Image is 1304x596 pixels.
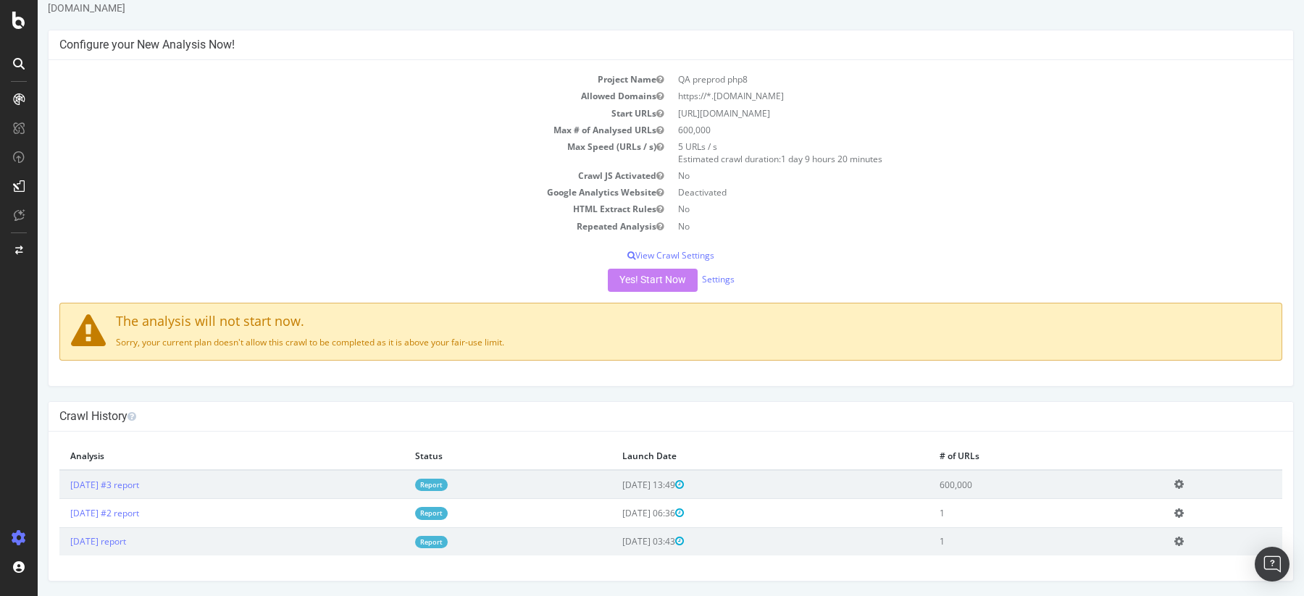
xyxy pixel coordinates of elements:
a: Report [377,479,410,491]
td: Repeated Analysis [22,218,633,235]
a: [DATE] #3 report [33,479,101,491]
td: https://*.[DOMAIN_NAME] [633,88,1245,104]
div: [DOMAIN_NAME] [10,1,1256,15]
p: Sorry, your current plan doesn't allow this crawl to be completed as it is above your fair-use li... [33,336,1233,348]
a: [DATE] report [33,535,88,547]
td: Max # of Analysed URLs [22,122,633,138]
a: Report [377,536,410,548]
span: [DATE] 13:49 [585,479,646,491]
td: Google Analytics Website [22,184,633,201]
th: Launch Date [574,442,891,470]
h4: Crawl History [22,409,1245,424]
div: Open Intercom Messenger [1255,547,1290,582]
h4: Configure your New Analysis Now! [22,38,1245,52]
td: 1 [891,499,1126,527]
td: 600,000 [891,470,1126,499]
th: Status [367,442,574,470]
td: No [633,167,1245,184]
td: 5 URLs / s Estimated crawl duration: [633,138,1245,167]
td: 600,000 [633,122,1245,138]
td: Start URLs [22,105,633,122]
td: Project Name [22,71,633,88]
td: QA preprod php8 [633,71,1245,88]
td: Deactivated [633,184,1245,201]
p: View Crawl Settings [22,249,1245,261]
td: No [633,218,1245,235]
h4: The analysis will not start now. [33,314,1233,329]
td: HTML Extract Rules [22,201,633,217]
td: Allowed Domains [22,88,633,104]
th: Analysis [22,442,367,470]
span: [DATE] 03:43 [585,535,646,547]
td: No [633,201,1245,217]
td: Max Speed (URLs / s) [22,138,633,167]
a: [DATE] #2 report [33,507,101,519]
td: [URL][DOMAIN_NAME] [633,105,1245,122]
td: Crawl JS Activated [22,167,633,184]
th: # of URLs [891,442,1126,470]
td: 1 [891,527,1126,555]
span: [DATE] 06:36 [585,507,646,519]
a: Report [377,507,410,519]
span: 1 day 9 hours 20 minutes [743,153,845,165]
a: Settings [664,273,697,285]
